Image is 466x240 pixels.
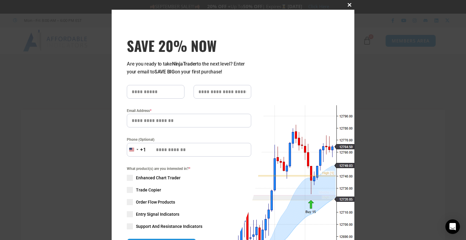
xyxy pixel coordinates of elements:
[127,60,251,76] p: Are you ready to take to the next level? Enter your email to on your first purchase!
[127,211,251,217] label: Entry Signal Indicators
[136,223,202,229] span: Support And Resistance Indicators
[136,199,175,205] span: Order Flow Products
[127,37,251,54] span: SAVE 20% NOW
[136,187,161,193] span: Trade Copier
[127,108,251,114] label: Email Address
[136,175,181,181] span: Enhanced Chart Trader
[154,69,175,75] strong: SAVE BIG
[445,219,460,234] div: Open Intercom Messenger
[127,223,251,229] label: Support And Resistance Indicators
[127,187,251,193] label: Trade Copier
[127,143,146,157] button: Selected country
[127,137,251,143] label: Phone (Optional)
[127,166,251,172] span: What product(s) are you interested in?
[127,175,251,181] label: Enhanced Chart Trader
[172,61,197,67] strong: NinjaTrader
[136,211,179,217] span: Entry Signal Indicators
[127,199,251,205] label: Order Flow Products
[140,146,146,154] div: +1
